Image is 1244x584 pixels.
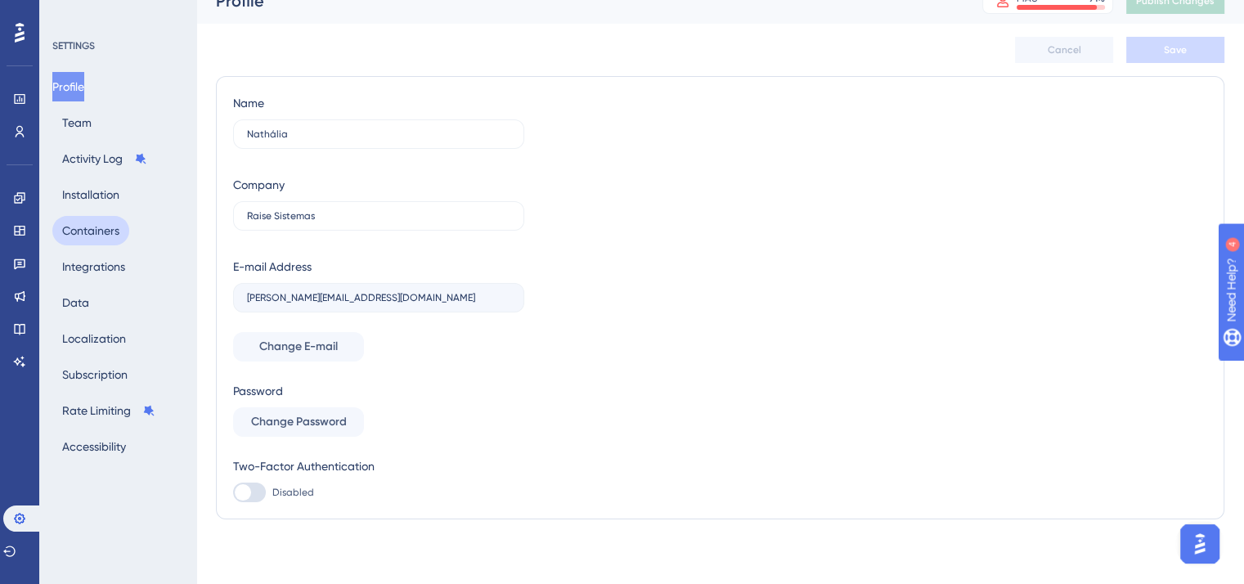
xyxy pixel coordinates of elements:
div: Name [233,93,264,113]
input: E-mail Address [247,292,510,303]
button: Localization [52,324,136,353]
button: Activity Log [52,144,157,173]
button: Rate Limiting [52,396,165,425]
span: Change Password [251,412,347,432]
div: Company [233,175,285,195]
div: SETTINGS [52,39,185,52]
div: E-mail Address [233,257,312,276]
button: Accessibility [52,432,136,461]
div: Two-Factor Authentication [233,456,524,476]
span: Need Help? [38,4,102,24]
button: Integrations [52,252,135,281]
button: Data [52,288,99,317]
iframe: UserGuiding AI Assistant Launcher [1175,519,1224,568]
span: Disabled [272,486,314,499]
button: Containers [52,216,129,245]
button: Cancel [1015,37,1113,63]
span: Cancel [1048,43,1081,56]
button: Subscription [52,360,137,389]
button: Team [52,108,101,137]
button: Change Password [233,407,364,437]
button: Profile [52,72,84,101]
input: Company Name [247,210,510,222]
div: Password [233,381,524,401]
span: Save [1164,43,1187,56]
div: 4 [114,8,119,21]
span: Change E-mail [259,337,338,357]
input: Name Surname [247,128,510,140]
button: Installation [52,180,129,209]
button: Save [1126,37,1224,63]
button: Change E-mail [233,332,364,362]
